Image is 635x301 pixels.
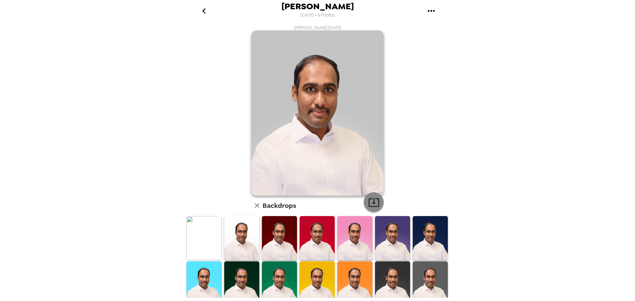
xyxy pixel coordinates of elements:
[263,200,296,211] h6: Backdrops
[281,2,354,11] span: [PERSON_NAME]
[294,25,341,30] span: [PERSON_NAME] , [DATE]
[187,216,222,260] img: Original
[301,11,335,20] span: [DATE] • 6 Photos
[251,30,384,196] img: user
